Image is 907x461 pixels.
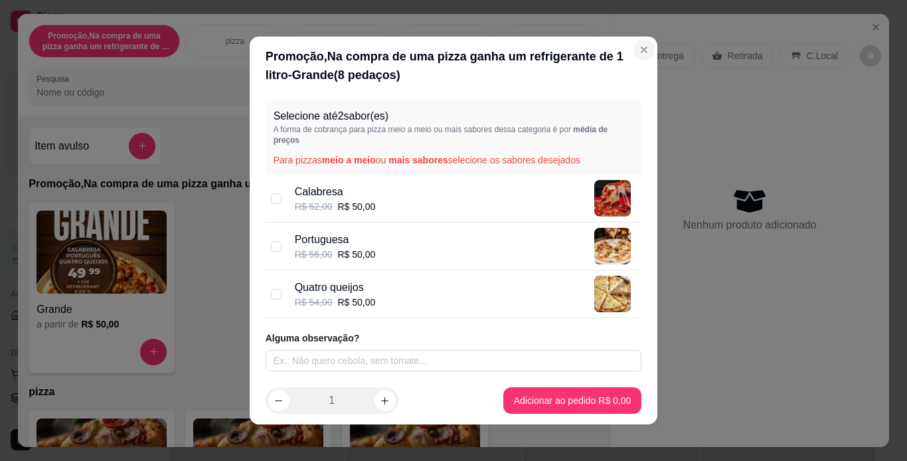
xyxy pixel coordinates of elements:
[268,390,289,411] button: decrease-product-quantity
[337,248,375,261] p: R$ 50,00
[266,350,642,371] input: Ex.: Não quero cebola, sem tomate...
[266,47,642,84] div: Promoção,Na compra de uma pizza ganha um refrigerante de 1 litro - Grande ( 8 pedaços)
[594,180,631,217] img: product-image
[295,248,333,261] p: R$ 56,00
[295,184,376,200] p: Calabresa
[633,39,655,60] button: Close
[295,296,333,309] p: R$ 54,00
[322,155,376,165] span: meio a meio
[503,387,642,414] button: Adicionar ao pedido R$ 0,00
[295,200,333,213] p: R$ 52,00
[594,228,631,264] img: product-image
[337,296,375,309] p: R$ 50,00
[266,331,642,345] article: Alguma observação?
[594,276,631,312] img: product-image
[295,232,376,248] p: Portuguesa
[274,124,634,145] p: A forma de cobrança para pizza meio a meio ou mais sabores dessa categoria é por
[295,280,376,296] p: Quatro queijos
[274,108,634,124] p: Selecione até 2 sabor(es)
[337,200,375,213] p: R$ 50,00
[274,153,634,167] p: Para pizzas ou selecione os sabores desejados
[388,155,448,165] span: mais sabores
[374,390,396,411] button: increase-product-quantity
[329,393,335,409] p: 1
